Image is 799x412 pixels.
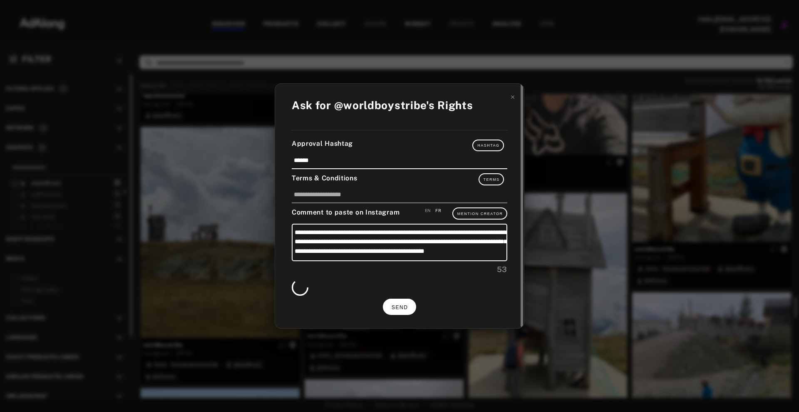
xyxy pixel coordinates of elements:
[472,140,504,151] button: Hashtag
[292,264,507,275] div: 53
[477,143,499,147] span: Hashtag
[457,212,503,216] span: Mention Creator
[425,207,431,214] div: Save an english version of your comment
[392,305,408,310] span: SEND
[292,97,473,113] div: Ask for @worldboystribe's Rights
[484,177,500,182] span: Terms
[383,299,416,315] button: SEND
[435,207,441,214] div: Save an french version of your comment
[292,173,507,185] div: Terms & Conditions
[292,207,507,219] div: Comment to paste on Instagram
[292,139,507,151] div: Approval Hashtag
[757,372,799,412] div: Widget de chat
[452,207,507,219] button: Mention Creator
[757,372,799,412] iframe: Chat Widget
[479,173,504,185] button: Terms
